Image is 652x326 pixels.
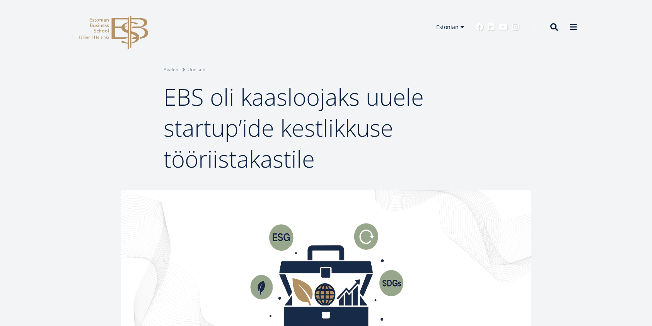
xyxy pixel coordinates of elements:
[487,23,495,31] a: Linkedin
[476,23,483,31] a: Facebook
[188,66,205,74] a: Uudised
[164,66,180,74] a: Avaleht
[164,81,424,175] span: EBS oli kaasloojaks uuele startup’ide kestlikkuse tööriistakastile
[499,23,508,31] a: Youtube
[512,23,519,31] a: Instagram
